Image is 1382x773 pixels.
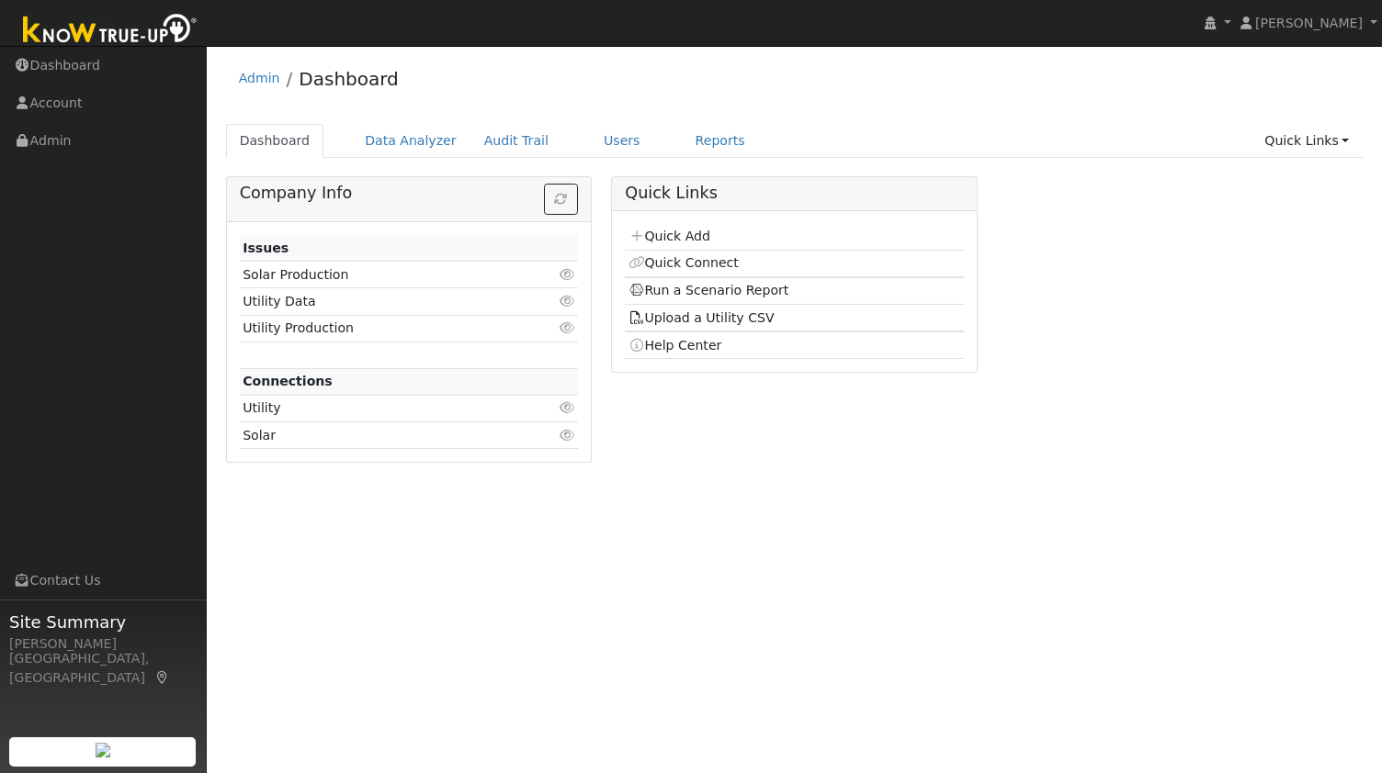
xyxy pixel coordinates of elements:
a: Help Center [629,338,722,353]
td: Utility [240,395,524,421]
td: Utility Production [240,315,524,342]
strong: Issues [243,241,289,255]
td: Solar Production [240,262,524,288]
a: Quick Add [629,229,710,243]
h5: Company Info [240,184,578,203]
a: Upload a Utility CSV [629,310,775,325]
i: Click to view [559,295,575,308]
span: [PERSON_NAME] [1255,16,1363,30]
img: retrieve [96,743,110,757]
a: Dashboard [226,124,324,158]
i: Click to view [559,321,575,334]
a: Quick Connect [629,255,739,270]
a: Users [590,124,654,158]
i: Click to view [559,268,575,281]
img: Know True-Up [14,10,207,51]
div: [PERSON_NAME] [9,634,197,654]
a: Data Analyzer [351,124,470,158]
div: [GEOGRAPHIC_DATA], [GEOGRAPHIC_DATA] [9,649,197,688]
a: Run a Scenario Report [629,283,789,297]
td: Utility Data [240,288,524,315]
a: Quick Links [1251,124,1363,158]
h5: Quick Links [625,184,963,203]
a: Audit Trail [470,124,562,158]
a: Dashboard [299,68,399,90]
i: Click to view [559,429,575,442]
strong: Connections [243,374,333,388]
td: Solar [240,422,524,449]
a: Admin [239,71,280,85]
a: Reports [682,124,759,158]
a: Map [154,670,171,685]
i: Click to view [559,401,575,414]
span: Site Summary [9,610,197,634]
